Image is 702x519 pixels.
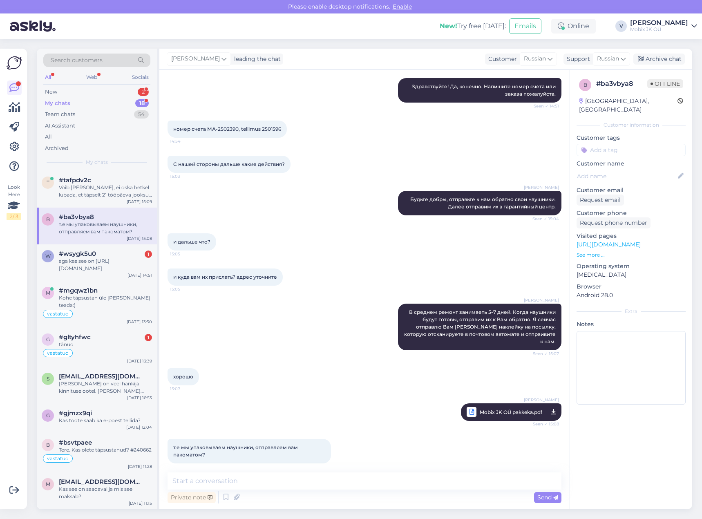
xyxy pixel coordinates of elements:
[59,341,152,348] div: tänud
[630,20,697,33] a: [PERSON_NAME]Mobix JK OÜ
[47,351,69,356] span: vastatud
[86,159,108,166] span: My chats
[127,199,152,205] div: [DATE] 15:09
[59,333,91,341] span: #gltyhfwc
[47,179,49,186] span: t
[480,407,542,417] span: Mobix JK OÜ pakkeka.pdf
[127,272,152,278] div: [DATE] 14:51
[584,82,587,88] span: b
[524,397,559,403] span: [PERSON_NAME]
[528,216,559,222] span: Seen ✓ 15:04
[59,439,92,446] span: #bsvtpaee
[173,239,210,245] span: и дальше что?
[45,133,52,141] div: All
[43,72,53,83] div: All
[537,494,558,501] span: Send
[173,444,299,458] span: т.е мы упаковываем наушники, отправляем вам пакоматом?
[47,311,69,316] span: vastatud
[170,138,201,144] span: 14:54
[577,291,686,300] p: Android 28.0
[46,442,50,448] span: b
[85,72,99,83] div: Web
[461,403,561,421] a: [PERSON_NAME]Mobix JK OÜ pakkeka.pdfSeen ✓ 15:08
[45,110,75,119] div: Team chats
[170,386,201,392] span: 15:07
[630,26,688,33] div: Mobix JK OÜ
[45,253,51,259] span: w
[7,213,21,220] div: 2 / 3
[127,395,152,401] div: [DATE] 16:53
[577,232,686,240] p: Visited pages
[563,55,590,63] div: Support
[509,18,541,34] button: Emails
[59,184,152,199] div: Võib [PERSON_NAME], ei oska hetkel lubada, et täpselt 21 tööpäeva jooksul see saabub. Võib olla v...
[145,334,152,341] div: 1
[59,485,152,500] div: Kas see on saadaval ja mis see maksab?
[404,309,557,345] span: В среднем ремонт занимаеть 5-7 дней. Когда наушники будут готовы, отправим их к Вам обратно. Я се...
[47,376,49,382] span: s
[596,79,647,89] div: # ba3vbya8
[128,463,152,470] div: [DATE] 11:28
[127,358,152,364] div: [DATE] 13:39
[7,183,21,220] div: Look Here
[551,19,596,34] div: Online
[129,500,152,506] div: [DATE] 11:15
[145,251,152,258] div: 1
[170,286,201,292] span: 15:05
[577,271,686,279] p: [MEDICAL_DATA]
[577,262,686,271] p: Operating system
[130,72,150,83] div: Socials
[577,251,686,259] p: See more ...
[45,122,75,130] div: AI Assistant
[577,186,686,195] p: Customer email
[46,412,50,418] span: g
[577,172,676,181] input: Add name
[577,159,686,168] p: Customer name
[7,55,22,71] img: Askly Logo
[59,417,152,424] div: Kas toote saab ka e-poest tellida?
[170,464,201,470] span: 15:08
[647,79,683,88] span: Offline
[390,3,414,10] span: Enable
[46,481,50,487] span: m
[577,134,686,142] p: Customer tags
[528,419,559,429] span: Seen ✓ 15:08
[173,161,285,167] span: С нашей стороны дальше какие действия?
[134,110,149,119] div: 54
[59,294,152,309] div: Kohe täpsustan üle [PERSON_NAME] teada:)
[577,209,686,217] p: Customer phone
[615,20,627,32] div: V
[59,373,144,380] span: sverrep3@gmail.com
[577,144,686,156] input: Add a tag
[59,177,91,184] span: #tafpdv2c
[138,88,149,96] div: 2
[45,99,70,107] div: My chats
[168,492,216,503] div: Private note
[597,54,619,63] span: Russian
[59,257,152,272] div: aga kas see on [URL][DOMAIN_NAME]
[630,20,688,26] div: [PERSON_NAME]
[59,478,144,485] span: marguskaar@hotmail.com
[45,144,69,152] div: Archived
[59,409,92,417] span: #gjmzx9qi
[577,308,686,315] div: Extra
[524,297,559,303] span: [PERSON_NAME]
[59,213,94,221] span: #ba3vbya8
[410,196,557,210] span: Будьте добры, отправьте к нам обратно свои наушники. Далее отправим их в гарантийный центр.
[577,282,686,291] p: Browser
[59,380,152,395] div: [PERSON_NAME] on veel hankija kinnituse ootel. [PERSON_NAME] kinnituse siis selgub täpne tarne ku...
[524,184,559,190] span: [PERSON_NAME]
[173,126,281,132] span: номер счета МА-2502390, tellimus 2501596
[173,374,193,380] span: хорошо
[633,54,685,65] div: Archive chat
[577,241,641,248] a: [URL][DOMAIN_NAME]
[59,287,98,294] span: #mgqwz1bn
[231,55,281,63] div: leading the chat
[577,195,624,206] div: Request email
[485,55,517,63] div: Customer
[524,54,546,63] span: Russian
[579,97,677,114] div: [GEOGRAPHIC_DATA], [GEOGRAPHIC_DATA]
[46,336,50,342] span: g
[127,319,152,325] div: [DATE] 13:50
[440,21,506,31] div: Try free [DATE]:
